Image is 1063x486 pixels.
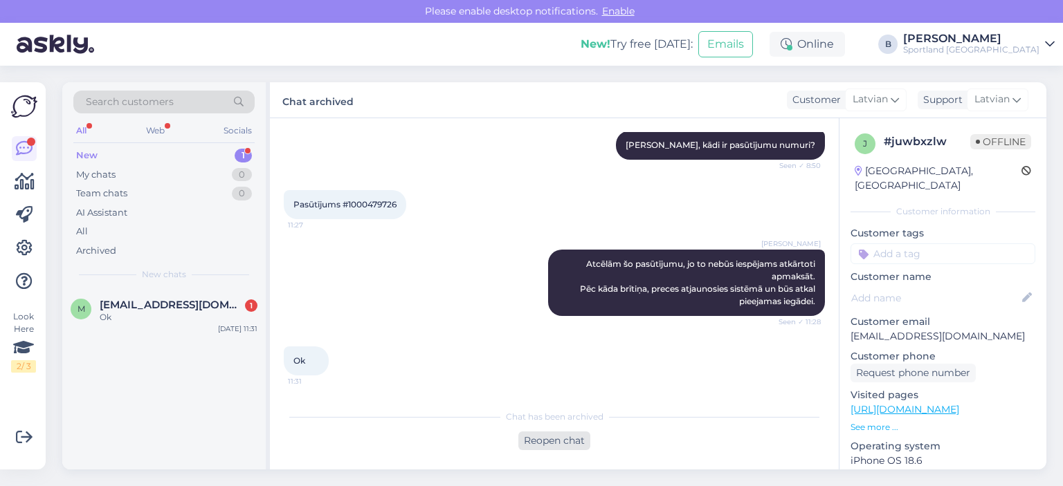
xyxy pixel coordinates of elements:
[235,149,252,162] div: 1
[903,33,1055,55] a: [PERSON_NAME]Sportland [GEOGRAPHIC_DATA]
[851,349,1035,364] p: Customer phone
[769,160,821,171] span: Seen ✓ 8:50
[903,44,1039,55] div: Sportland [GEOGRAPHIC_DATA]
[142,268,186,281] span: New chats
[626,140,815,150] span: [PERSON_NAME], kādi ir pasūtījumu numuri?
[288,220,340,230] span: 11:27
[232,187,252,200] div: 0
[76,244,116,258] div: Archived
[851,439,1035,454] p: Operating system
[580,259,817,306] span: Atcēlām šo pasūtījumu, jo to nebūs iespējams atkārtoti apmaksāt. Pēc kāda brītiņa, preces atjauno...
[851,364,976,382] div: Request phone number
[76,187,127,200] div: Team chats
[851,388,1035,402] p: Visited pages
[851,421,1035,433] p: See more ...
[851,270,1035,284] p: Customer name
[884,133,970,150] div: # juwbxzlw
[143,122,167,140] div: Web
[78,303,85,314] span: m
[770,32,845,57] div: Online
[100,311,257,324] div: Ok
[76,149,98,162] div: New
[851,403,959,415] a: [URL][DOMAIN_NAME]
[761,239,821,249] span: [PERSON_NAME]
[293,199,397,209] span: Pasūtījums #1000479726
[518,431,590,450] div: Reopen chat
[855,164,1021,193] div: [GEOGRAPHIC_DATA], [GEOGRAPHIC_DATA]
[787,93,841,107] div: Customer
[76,168,116,182] div: My chats
[918,93,963,107] div: Support
[851,205,1035,218] div: Customer information
[863,138,867,149] span: j
[11,93,37,120] img: Askly Logo
[769,317,821,327] span: Seen ✓ 11:28
[974,92,1010,107] span: Latvian
[903,33,1039,44] div: [PERSON_NAME]
[851,454,1035,468] p: iPhone OS 18.6
[506,411,603,423] span: Chat has been archived
[218,324,257,334] div: [DATE] 11:31
[76,206,127,220] div: AI Assistant
[851,329,1035,344] p: [EMAIL_ADDRESS][DOMAIN_NAME]
[11,360,36,373] div: 2 / 3
[698,31,753,57] button: Emails
[851,315,1035,329] p: Customer email
[293,355,305,366] span: Ok
[245,299,257,312] div: 1
[282,91,354,109] label: Chat archived
[851,243,1035,264] input: Add a tag
[100,299,244,311] span: mairit2780@gmail.com
[851,290,1019,306] input: Add name
[878,35,898,54] div: B
[221,122,255,140] div: Socials
[851,226,1035,241] p: Customer tags
[11,310,36,373] div: Look Here
[73,122,89,140] div: All
[288,376,340,386] span: 11:31
[232,168,252,182] div: 0
[853,92,888,107] span: Latvian
[598,5,639,17] span: Enable
[581,37,610,50] b: New!
[970,134,1031,149] span: Offline
[76,225,88,239] div: All
[86,95,174,109] span: Search customers
[581,36,693,53] div: Try free [DATE]:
